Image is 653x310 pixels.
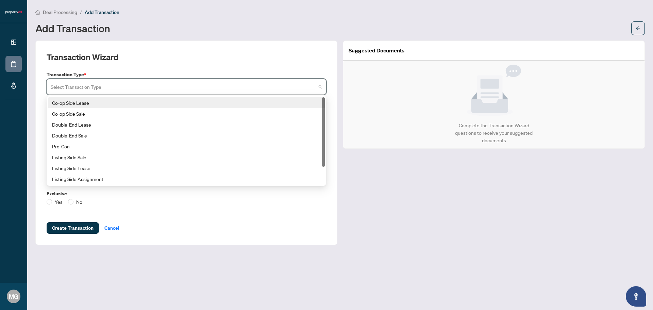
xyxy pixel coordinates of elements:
div: Co-op Side Sale [48,108,325,119]
div: Co-op Side Lease [52,99,321,107]
span: home [35,10,40,15]
span: Deal Processing [43,9,77,15]
label: Exclusive [47,190,326,197]
img: Null State Icon [467,65,521,116]
div: Double-End Sale [52,132,321,139]
span: Add Transaction [85,9,119,15]
div: Listing Side Sale [52,153,321,161]
span: Cancel [104,223,119,233]
div: Listing Side Assignment [52,175,321,183]
div: Listing Side Lease [48,163,325,174]
span: arrow-left [636,26,640,31]
div: Double-End Sale [48,130,325,141]
button: Open asap [626,286,646,307]
div: Pre-Con [48,141,325,152]
div: Co-op Side Sale [52,110,321,117]
div: Listing Side Sale [48,152,325,163]
div: Pre-Con [52,143,321,150]
div: Double-End Lease [52,121,321,128]
h1: Add Transaction [35,23,110,34]
li: / [80,8,82,16]
div: Listing Side Lease [52,164,321,172]
button: Cancel [99,222,125,234]
div: Double-End Lease [48,119,325,130]
button: Create Transaction [47,222,99,234]
img: logo [5,10,22,14]
div: Complete the Transaction Wizard questions to receive your suggested documents [448,122,540,144]
div: Listing Side Assignment [48,174,325,184]
div: Co-op Side Lease [48,97,325,108]
span: MG [9,292,18,301]
span: No [73,198,85,206]
span: Create Transaction [52,223,94,233]
h2: Transaction Wizard [47,52,118,63]
article: Suggested Documents [349,46,404,55]
label: Transaction Type [47,71,326,78]
span: Yes [52,198,65,206]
